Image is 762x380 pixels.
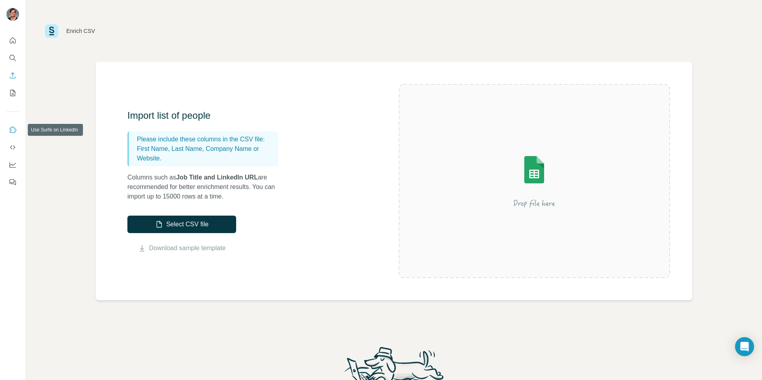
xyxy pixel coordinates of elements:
button: Search [6,51,19,65]
button: Enrich CSV [6,68,19,83]
span: Job Title and LinkedIn URL [176,174,258,181]
button: Quick start [6,33,19,48]
button: Select CSV file [127,216,236,233]
div: Enrich CSV [66,27,95,35]
button: My lists [6,86,19,100]
button: Use Surfe API [6,140,19,154]
a: Download sample template [149,243,226,253]
div: Open Intercom Messenger [735,337,754,356]
p: Columns such as are recommended for better enrichment results. You can import up to 15000 rows at... [127,173,286,201]
p: Please include these columns in the CSV file: [137,135,275,144]
img: Avatar [6,8,19,21]
button: Feedback [6,175,19,189]
h3: Import list of people [127,109,286,122]
p: First Name, Last Name, Company Name or Website. [137,144,275,163]
button: Use Surfe on LinkedIn [6,123,19,137]
img: Surfe Logo [45,24,58,38]
img: Surfe Illustration - Drop file here or select below [463,133,606,229]
button: Download sample template [127,243,236,253]
button: Dashboard [6,158,19,172]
